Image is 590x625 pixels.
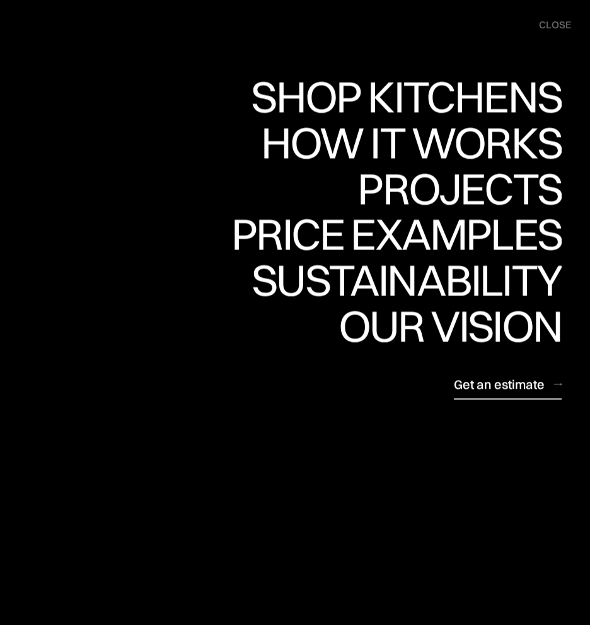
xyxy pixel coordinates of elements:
div: menu [526,13,571,38]
div: Projects [357,166,562,210]
div: Price examples [231,212,562,256]
a: Get an estimate [454,369,562,399]
div: close [539,18,571,32]
a: Projects [357,166,562,212]
a: Shop Kitchens [251,74,562,120]
div: Our vision [338,304,562,348]
a: How it works [261,120,562,166]
div: Sustainability [252,258,562,302]
a: Price examples [231,212,562,258]
div: How it works [261,120,562,164]
div: Shop Kitchens [251,74,562,118]
a: Our vision [338,304,562,350]
div: Get an estimate [454,376,545,393]
a: Sustainability [252,258,562,304]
